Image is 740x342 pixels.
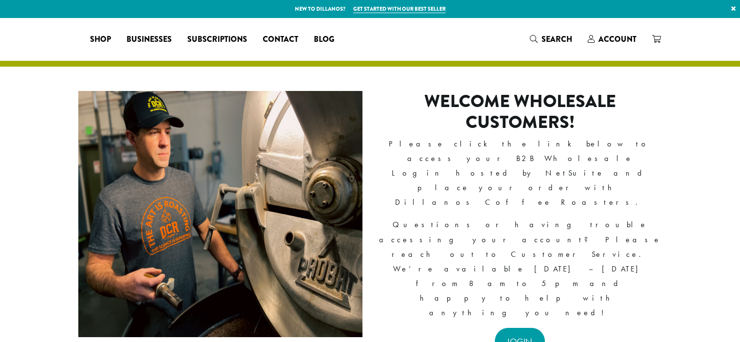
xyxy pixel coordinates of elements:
h2: Welcome Wholesale Customers! [378,91,662,133]
span: Contact [263,34,298,46]
p: Please click the link below to access your B2B Wholesale Login hosted by NetSuite and place your ... [378,137,662,210]
span: Account [598,34,636,45]
p: Questions or having trouble accessing your account? Please reach out to Customer Service. We’re a... [378,217,662,320]
span: Blog [314,34,334,46]
span: Shop [90,34,111,46]
a: Search [522,31,580,47]
span: Subscriptions [187,34,247,46]
span: Search [541,34,572,45]
a: Shop [82,32,119,47]
a: Get started with our best seller [353,5,446,13]
span: Businesses [126,34,172,46]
